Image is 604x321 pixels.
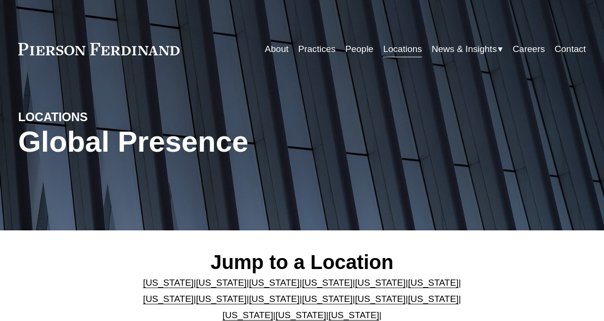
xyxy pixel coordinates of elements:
h1: Global Presence [18,125,397,158]
a: Careers [513,40,545,58]
a: [US_STATE] [302,294,353,304]
a: People [345,40,373,58]
a: [US_STATE] [355,278,405,288]
a: [US_STATE] [355,294,405,304]
h2: Jump to a Location [137,250,468,275]
a: [US_STATE] [249,278,300,288]
a: Practices [298,40,336,58]
a: Contact [555,40,586,58]
a: [US_STATE] [143,294,194,304]
a: [US_STATE] [302,278,353,288]
a: [US_STATE] [196,294,247,304]
a: folder dropdown [432,40,503,58]
a: [US_STATE] [249,294,300,304]
a: [US_STATE] [408,294,458,304]
h4: LOCATIONS [18,110,160,125]
a: [US_STATE] [196,278,247,288]
a: [US_STATE] [276,310,326,320]
a: About [265,40,289,58]
a: Locations [383,40,422,58]
a: [US_STATE] [408,278,458,288]
a: [US_STATE] [328,310,379,320]
span: News & Insights [432,41,497,57]
a: [US_STATE] [223,310,273,320]
a: [US_STATE] [143,278,194,288]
